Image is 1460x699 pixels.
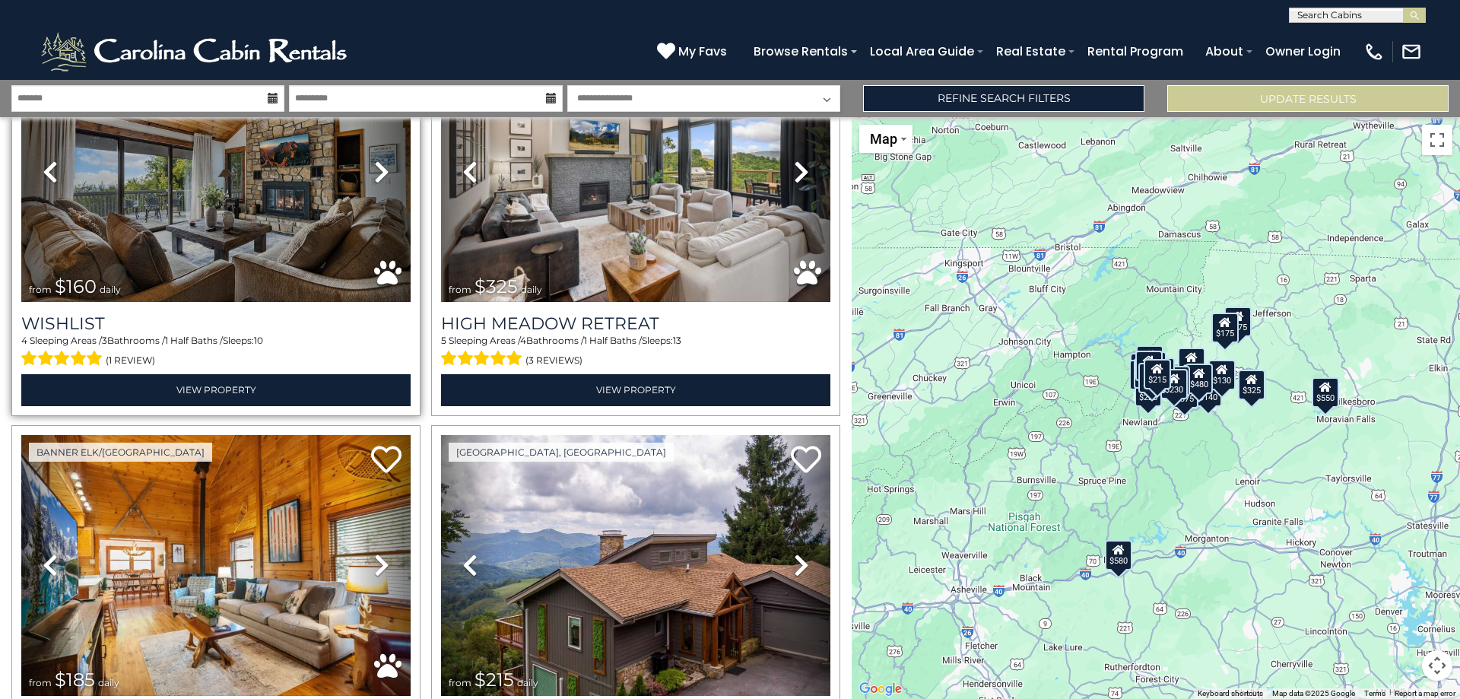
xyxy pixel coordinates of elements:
div: $325 [1238,370,1265,400]
a: Add to favorites [371,444,401,477]
span: 1 Half Baths / [584,335,642,346]
button: Keyboard shortcuts [1198,688,1263,699]
button: Change map style [859,125,912,153]
span: 3 [102,335,107,346]
div: Sleeping Areas / Bathrooms / Sleeps: [21,334,411,370]
span: My Favs [678,42,727,61]
a: Owner Login [1258,38,1348,65]
a: Rental Program [1080,38,1191,65]
span: 4 [520,335,526,346]
a: Refine Search Filters [863,85,1144,112]
img: White-1-2.png [38,29,354,75]
a: My Favs [657,42,731,62]
img: mail-regular-white.png [1401,41,1422,62]
span: $215 [474,669,514,691]
a: Real Estate [989,38,1073,65]
button: Update Results [1167,85,1449,112]
div: $125 [1136,345,1163,375]
span: $325 [474,275,518,297]
div: $230 [1160,368,1188,399]
span: daily [98,677,119,688]
div: Sleeping Areas / Bathrooms / Sleeps: [441,334,830,370]
a: Open this area in Google Maps (opens a new window) [855,679,906,699]
img: phone-regular-white.png [1363,41,1385,62]
a: High Meadow Retreat [441,313,830,334]
span: from [29,284,52,295]
span: $160 [55,275,97,297]
a: View Property [21,374,411,405]
a: Local Area Guide [862,38,982,65]
div: $160 [1135,350,1163,380]
img: thumbnail_167104241.jpeg [21,41,411,302]
div: $480 [1185,363,1213,393]
a: Wishlist [21,313,411,334]
div: $349 [1178,348,1205,378]
div: $580 [1105,539,1132,570]
div: $140 [1195,376,1222,406]
span: 4 [21,335,27,346]
span: (1 review) [106,351,155,370]
span: daily [521,284,542,295]
div: $375 [1171,377,1198,408]
div: $130 [1208,360,1236,390]
span: from [449,284,471,295]
a: Add to favorites [791,444,821,477]
a: Browse Rentals [746,38,855,65]
span: (3 reviews) [525,351,582,370]
a: View Property [441,374,830,405]
span: 1 Half Baths / [165,335,223,346]
a: About [1198,38,1251,65]
img: Google [855,679,906,699]
img: thumbnail_164745638.jpeg [441,41,830,302]
div: $175 [1211,313,1239,343]
div: $550 [1312,377,1339,407]
span: 10 [254,335,263,346]
div: $175 [1224,306,1252,336]
span: from [449,677,471,688]
span: 13 [673,335,681,346]
span: from [29,677,52,688]
img: thumbnail_167191056.jpeg [21,435,411,696]
div: $230 [1129,359,1157,389]
span: daily [517,677,538,688]
div: $400 [1163,365,1190,396]
div: $185 [1138,363,1166,393]
button: Toggle fullscreen view [1422,125,1452,155]
span: 5 [441,335,446,346]
span: Map data ©2025 Google [1272,689,1355,697]
span: Map [870,131,897,147]
a: Report a map error [1395,689,1455,697]
a: Terms [1364,689,1385,697]
a: [GEOGRAPHIC_DATA], [GEOGRAPHIC_DATA] [449,443,674,462]
div: $424 [1134,357,1161,388]
div: $225 [1135,377,1162,407]
span: daily [100,284,121,295]
img: thumbnail_167137399.jpeg [441,435,830,696]
button: Map camera controls [1422,650,1452,681]
span: $185 [55,669,95,691]
a: Banner Elk/[GEOGRAPHIC_DATA] [29,443,212,462]
div: $215 [1144,358,1171,389]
